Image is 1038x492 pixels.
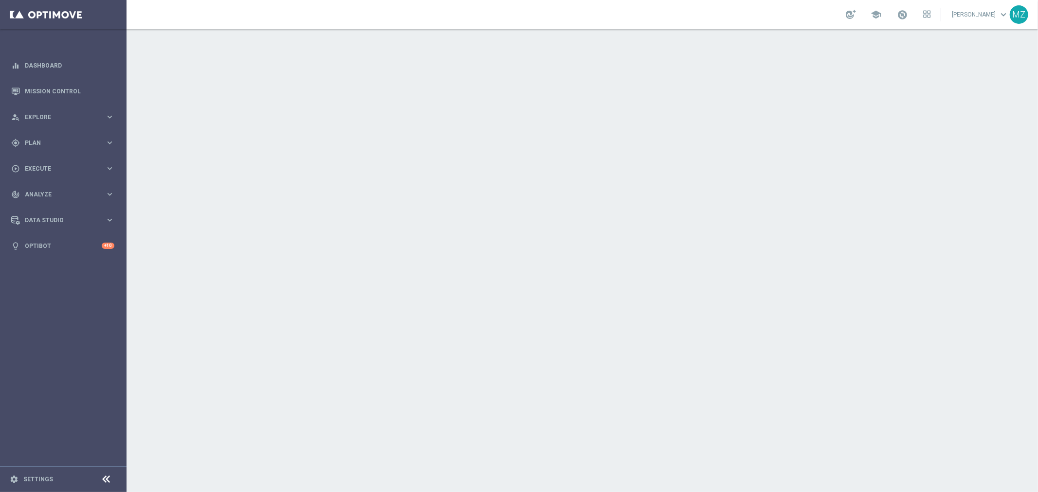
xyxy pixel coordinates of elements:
[11,216,105,225] div: Data Studio
[105,190,114,199] i: keyboard_arrow_right
[11,190,20,199] i: track_changes
[23,476,53,482] a: Settings
[11,190,105,199] div: Analyze
[105,215,114,225] i: keyboard_arrow_right
[11,62,115,70] button: equalizer Dashboard
[11,233,114,259] div: Optibot
[11,164,105,173] div: Execute
[11,78,114,104] div: Mission Control
[25,53,114,78] a: Dashboard
[105,164,114,173] i: keyboard_arrow_right
[25,140,105,146] span: Plan
[11,216,115,224] button: Data Studio keyboard_arrow_right
[25,166,105,172] span: Execute
[11,165,115,173] button: play_circle_outline Execute keyboard_arrow_right
[11,139,115,147] button: gps_fixed Plan keyboard_arrow_right
[1010,5,1028,24] div: MZ
[11,139,105,147] div: Plan
[25,78,114,104] a: Mission Control
[102,243,114,249] div: +10
[11,191,115,198] button: track_changes Analyze keyboard_arrow_right
[11,242,115,250] button: lightbulb Optibot +10
[11,113,115,121] button: person_search Explore keyboard_arrow_right
[11,242,20,250] i: lightbulb
[25,192,105,197] span: Analyze
[10,475,18,484] i: settings
[998,9,1009,20] span: keyboard_arrow_down
[105,138,114,147] i: keyboard_arrow_right
[25,114,105,120] span: Explore
[11,164,20,173] i: play_circle_outline
[11,139,20,147] i: gps_fixed
[11,53,114,78] div: Dashboard
[11,61,20,70] i: equalizer
[871,9,881,20] span: school
[11,113,105,122] div: Explore
[105,112,114,122] i: keyboard_arrow_right
[951,7,1010,22] a: [PERSON_NAME]keyboard_arrow_down
[25,233,102,259] a: Optibot
[25,217,105,223] span: Data Studio
[11,113,20,122] i: person_search
[11,88,115,95] button: Mission Control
